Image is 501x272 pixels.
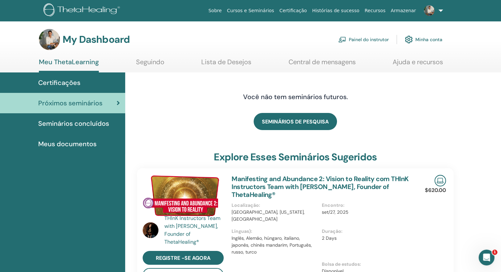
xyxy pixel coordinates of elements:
[206,5,224,17] a: Sobre
[156,255,210,261] span: Registre -se agora
[393,58,443,71] a: Ajuda e recursos
[289,58,356,71] a: Central de mensagens
[38,119,109,128] span: Seminários concluídos
[214,151,377,163] h3: Explore esses seminários sugeridos
[405,34,413,45] img: cog.svg
[232,175,408,199] a: Manifesting and Abundance 2: Vision to Reality com THInK Instructors Team with [PERSON_NAME], Fou...
[362,5,388,17] a: Recursos
[38,98,102,108] span: Próximos seminários
[201,58,251,71] a: Lista de Desejos
[224,5,277,17] a: Cursos e Seminários
[405,32,442,47] a: Minha conta
[388,5,418,17] a: Armazenar
[492,250,497,255] span: 1
[143,175,224,216] img: Manifesting and Abundance 2: Vision to Reality
[322,261,408,268] p: Bolsa de estudos :
[262,118,329,125] span: SEMINÁRIOS DE PESQUISA
[322,235,408,242] p: 2 Days
[38,139,97,149] span: Meus documentos
[338,32,389,47] a: Painel do instrutor
[232,209,318,223] p: [GEOGRAPHIC_DATA], [US_STATE], [GEOGRAPHIC_DATA]
[310,5,362,17] a: Histórias de sucesso
[232,235,318,256] p: Inglês, Alemão, húngaro, italiano, japonês, chinês mandarim, Português, russo, turco
[39,29,60,50] img: default.jpg
[434,175,446,186] img: Live Online Seminar
[479,250,494,265] iframe: Intercom live chat
[322,202,408,209] p: Encontro :
[254,113,337,130] a: SEMINÁRIOS DE PESQUISA
[143,222,158,238] img: default.jpg
[136,58,164,71] a: Seguindo
[424,5,434,16] img: default.jpg
[192,93,399,101] h4: Você não tem seminários futuros.
[425,186,446,194] p: $620.00
[322,209,408,216] p: set/27, 2025
[164,214,225,246] a: THInK Instructors Team with [PERSON_NAME], Founder of ThetaHealing®
[63,34,130,45] h3: My Dashboard
[322,228,408,235] p: Duração :
[338,37,346,42] img: chalkboard-teacher.svg
[277,5,309,17] a: Certificação
[38,78,80,88] span: Certificações
[39,58,99,72] a: Meu ThetaLearning
[143,251,224,265] a: Registre -se agora
[43,3,122,18] img: logo.png
[232,202,318,209] p: Localização :
[232,228,318,235] p: Línguas) :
